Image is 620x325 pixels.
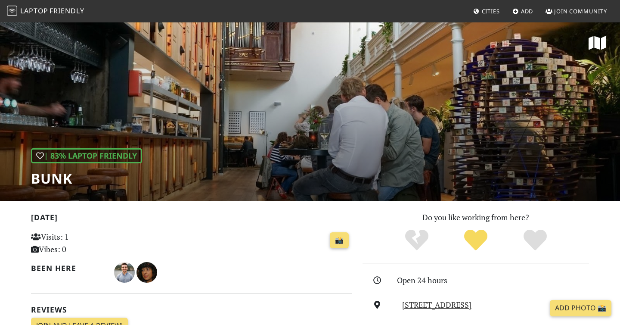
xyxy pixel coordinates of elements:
[521,7,533,15] span: Add
[363,211,589,224] p: Do you like working from here?
[550,300,611,316] a: Add Photo 📸
[505,228,565,252] div: Definitely!
[402,300,471,310] a: [STREET_ADDRESS]
[330,232,349,249] a: 📸
[31,148,142,163] div: | 83% Laptop Friendly
[387,228,446,252] div: No
[397,274,594,287] div: Open 24 hours
[31,170,142,187] h1: BUNK
[542,3,611,19] a: Join Community
[136,266,157,277] span: Vivi Ele
[20,6,48,16] span: Laptop
[114,266,136,277] span: Devan Pellow
[31,264,104,273] h2: Been here
[7,6,17,16] img: LaptopFriendly
[50,6,84,16] span: Friendly
[7,4,84,19] a: LaptopFriendly LaptopFriendly
[114,262,135,283] img: 2412-devan.jpg
[554,7,607,15] span: Join Community
[31,231,131,256] p: Visits: 1 Vibes: 0
[482,7,500,15] span: Cities
[31,213,352,225] h2: [DATE]
[31,305,352,314] h2: Reviews
[509,3,537,19] a: Add
[446,228,505,252] div: Yes
[136,262,157,283] img: 1410-eleonora.jpg
[470,3,503,19] a: Cities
